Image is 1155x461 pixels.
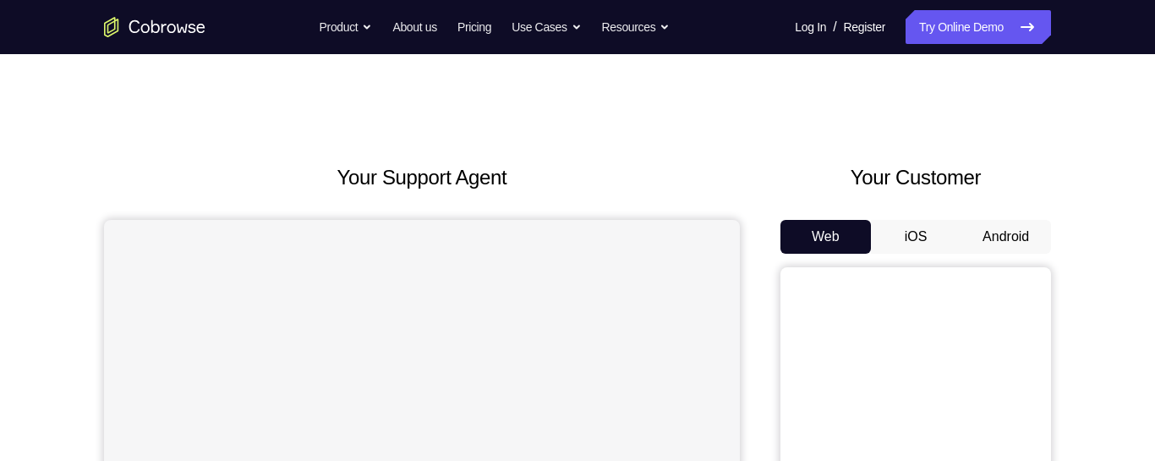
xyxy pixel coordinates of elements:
h2: Your Support Agent [104,162,740,193]
a: Log In [795,10,826,44]
button: iOS [871,220,961,254]
a: Go to the home page [104,17,205,37]
a: About us [392,10,436,44]
a: Try Online Demo [906,10,1051,44]
button: Use Cases [512,10,581,44]
button: Web [780,220,871,254]
button: Android [961,220,1051,254]
h2: Your Customer [780,162,1051,193]
button: Resources [602,10,671,44]
a: Pricing [457,10,491,44]
span: / [833,17,836,37]
button: Product [320,10,373,44]
a: Register [844,10,885,44]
